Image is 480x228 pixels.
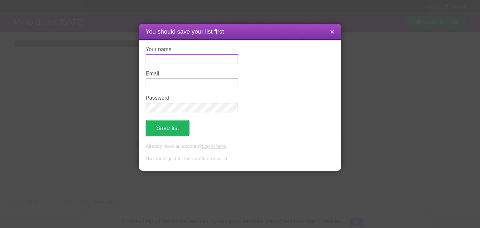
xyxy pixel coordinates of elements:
[202,143,226,149] a: Log in here
[146,27,334,36] h1: You should save your list first
[146,143,334,150] p: Already have an account? .
[146,120,189,136] button: Save list
[146,155,334,163] p: No thanks, .
[146,95,238,101] label: Password
[146,46,238,53] label: Your name
[169,156,228,161] a: just let me create a new list
[146,71,238,77] label: Email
